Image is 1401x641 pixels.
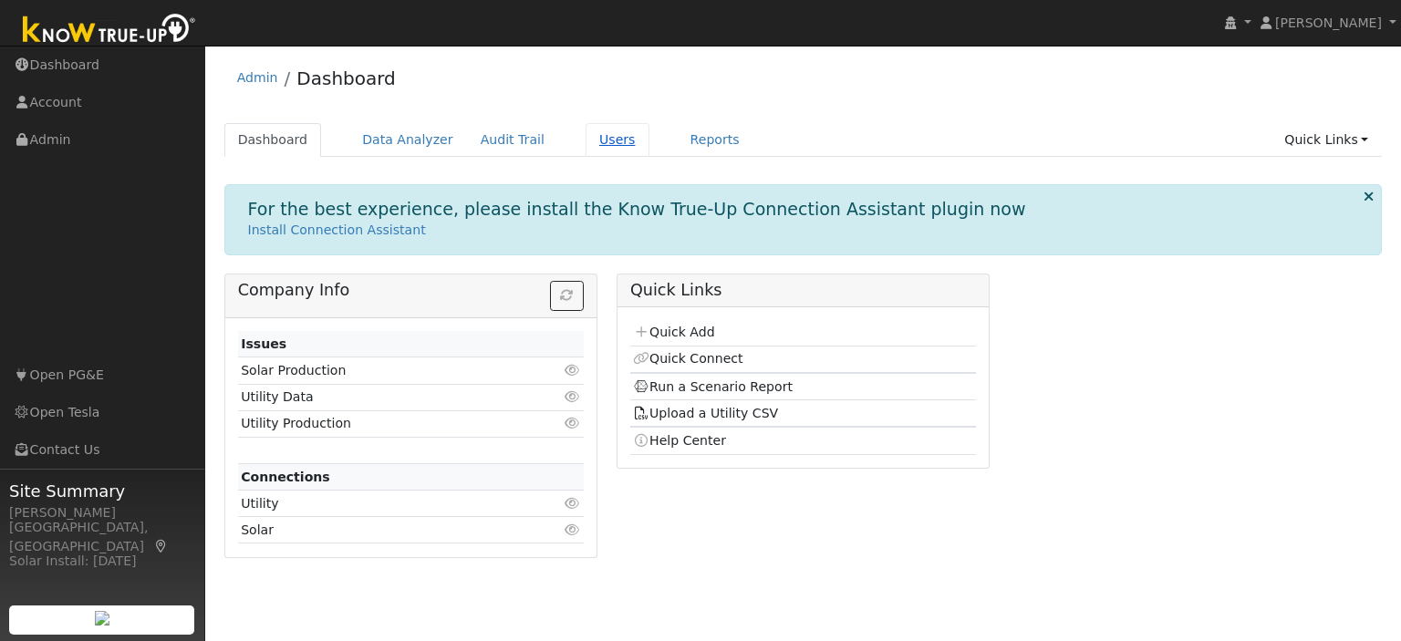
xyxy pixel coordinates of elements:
i: Click to view [565,497,581,510]
td: Solar Production [238,357,528,384]
div: Solar Install: [DATE] [9,552,195,571]
a: Admin [237,70,278,85]
td: Utility Data [238,384,528,410]
h5: Quick Links [630,281,976,300]
img: retrieve [95,611,109,625]
a: Help Center [633,433,726,448]
img: Know True-Up [14,10,205,51]
a: Upload a Utility CSV [633,406,778,420]
i: Click to view [565,364,581,377]
a: Dashboard [296,67,396,89]
strong: Connections [241,470,330,484]
h1: For the best experience, please install the Know True-Up Connection Assistant plugin now [248,199,1026,220]
i: Click to view [565,417,581,429]
td: Utility [238,491,528,517]
a: Quick Links [1271,123,1382,157]
a: Audit Trail [467,123,558,157]
a: Dashboard [224,123,322,157]
h5: Company Info [238,281,584,300]
a: Quick Connect [633,351,742,366]
a: Data Analyzer [348,123,467,157]
a: Install Connection Assistant [248,222,426,237]
a: Map [153,539,170,553]
a: Reports [677,123,753,157]
span: Site Summary [9,479,195,503]
div: [PERSON_NAME] [9,503,195,522]
a: Quick Add [633,325,714,339]
strong: Issues [241,336,286,351]
i: Click to view [565,523,581,536]
a: Users [586,123,649,157]
i: Click to view [565,390,581,403]
div: [GEOGRAPHIC_DATA], [GEOGRAPHIC_DATA] [9,518,195,556]
td: Utility Production [238,410,528,437]
a: Run a Scenario Report [633,379,793,394]
span: [PERSON_NAME] [1275,16,1382,30]
td: Solar [238,517,528,543]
